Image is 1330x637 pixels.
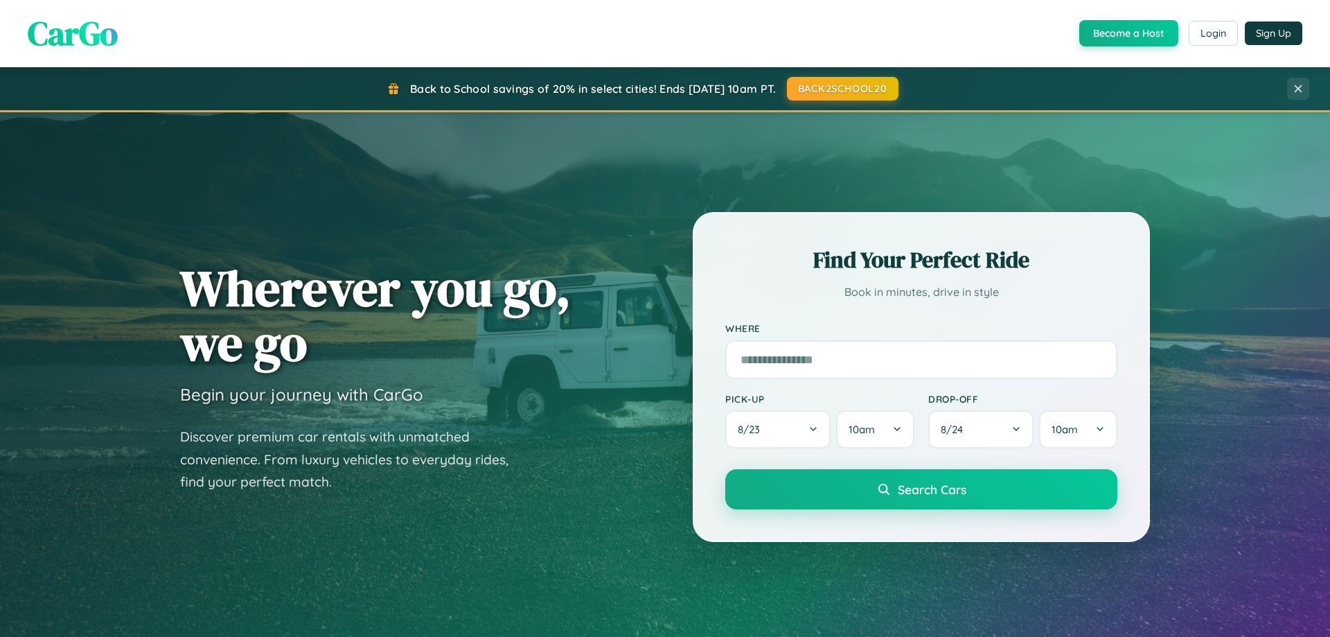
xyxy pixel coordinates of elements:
p: Discover premium car rentals with unmatched convenience. From luxury vehicles to everyday rides, ... [180,426,526,494]
h3: Begin your journey with CarGo [180,384,423,405]
button: 10am [1039,410,1117,448]
span: 10am [1052,423,1078,436]
label: Drop-off [928,393,1117,405]
span: 10am [849,423,875,436]
h1: Wherever you go, we go [180,261,571,370]
span: 8 / 23 [738,423,767,436]
label: Pick-up [725,393,914,405]
button: 8/23 [725,410,831,448]
button: Sign Up [1245,21,1302,45]
h2: Find Your Perfect Ride [725,245,1117,275]
span: Back to School savings of 20% in select cities! Ends [DATE] 10am PT. [410,82,776,96]
button: Become a Host [1079,20,1178,46]
label: Where [725,323,1117,335]
span: 8 / 24 [941,423,970,436]
button: Login [1189,21,1238,46]
button: 8/24 [928,410,1034,448]
button: BACK2SCHOOL20 [787,77,898,101]
span: CarGo [28,10,118,56]
button: Search Cars [725,469,1117,509]
button: 10am [836,410,914,448]
span: Search Cars [898,482,966,497]
p: Book in minutes, drive in style [725,282,1117,302]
